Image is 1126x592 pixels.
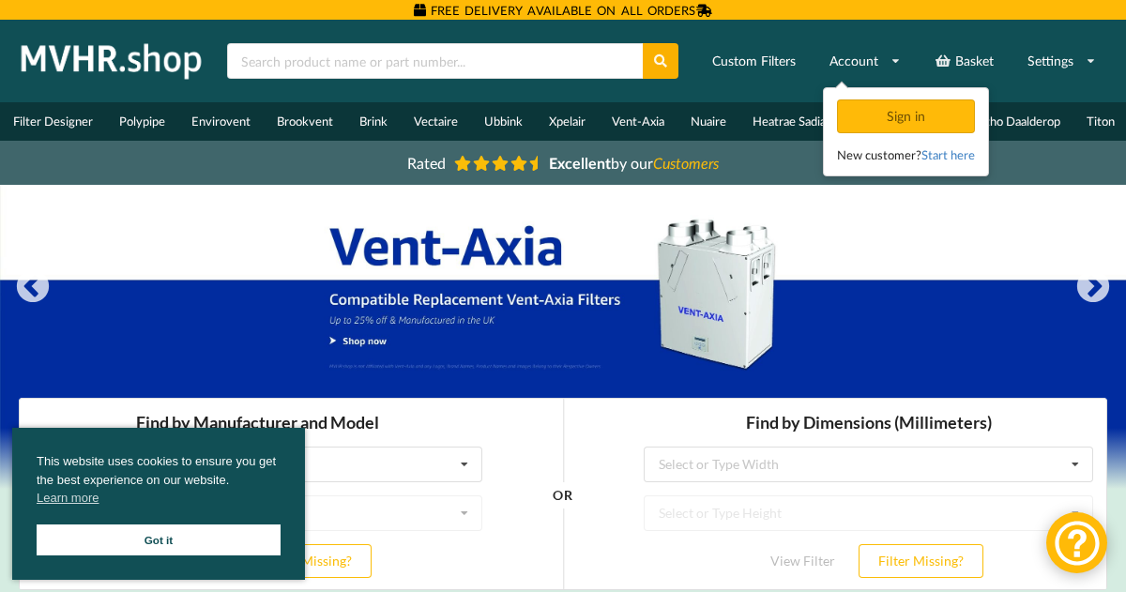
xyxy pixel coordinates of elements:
button: Previous [14,269,52,307]
h3: Find by Dimensions (Millimeters) [625,14,1074,36]
a: Rated Excellentby ourCustomers [394,147,732,178]
span: Rated [407,154,446,172]
a: Vectaire [401,102,471,141]
a: Settings [1015,44,1108,78]
span: This website uses cookies to ensure you get the best experience on our website. [37,452,281,512]
b: Excellent [549,154,611,172]
a: Xpelair [536,102,599,141]
i: Customers [653,154,719,172]
button: Filter Missing? [840,146,965,180]
a: cookies - Learn more [37,489,99,508]
div: cookieconsent [12,428,305,580]
div: Sign in [837,99,975,133]
button: Next [1074,269,1112,307]
a: Account [817,44,913,78]
img: mvhr.shop.png [13,38,210,84]
a: Custom Filters [700,44,808,78]
a: Heatrae Sadia [739,102,839,141]
a: Basket [922,44,1006,78]
a: Ubbink [471,102,536,141]
input: Search product name or part number... [227,43,643,79]
div: Select Manufacturer [28,60,147,73]
div: OR [534,98,554,194]
a: Vent-Axia [599,102,677,141]
a: Sign in [837,108,979,124]
a: Itho Daalderop [968,102,1073,141]
h3: Find by Manufacturer and Model [14,14,464,36]
span: by our [549,154,719,172]
div: Select or Type Width [640,60,760,73]
div: New customer? [837,145,975,164]
a: Polypipe [106,102,178,141]
a: Brink [346,102,401,141]
a: Brookvent [264,102,346,141]
a: Envirovent [178,102,264,141]
button: Filter Missing? [228,146,353,180]
a: Got it cookie [37,524,281,555]
a: Nuaire [677,102,739,141]
a: Start here [921,147,975,162]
